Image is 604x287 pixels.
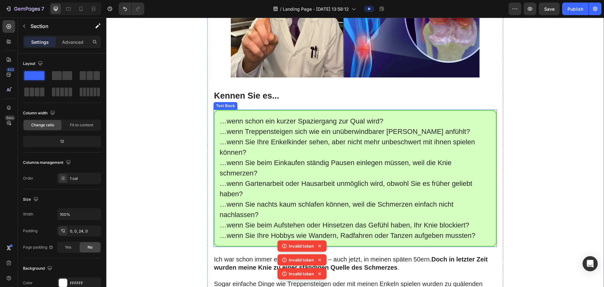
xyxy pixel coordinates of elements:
[114,202,385,213] p: …wenn Sie beim Aufstehen oder Hinsetzen das Gefühl haben, Ihr Knie blockiert?
[23,158,72,167] div: Columns management
[6,67,15,72] div: 450
[539,3,560,15] button: Save
[114,181,385,202] p: …wenn Sie nachts kaum schlafen können, weil die Schmerzen einfach nicht nachlassen?
[107,72,391,84] div: Rich Text Editor. Editing area: main
[114,109,385,119] p: …wenn Treppensteigen sich wie ein unüberwindbarer [PERSON_NAME] anfühlt?
[289,257,314,263] p: Invalid token
[23,109,56,118] div: Column width
[114,161,385,181] p: …wenn Gartenarbeit oder Hausarbeit unmöglich wird, obwohl Sie es früher geliebt haben?
[24,137,100,146] div: 12
[31,122,54,128] span: Change ratio
[114,98,385,109] p: …wenn schon ein kurzer Spaziergang zur Qual wird?
[5,115,15,120] div: Beta
[562,3,589,15] button: Publish
[109,85,130,91] div: Text Block
[23,244,54,250] div: Page padding
[41,5,44,13] p: 7
[23,60,44,68] div: Layout
[114,140,385,161] p: …wenn Sie beim Einkaufen ständig Pausen einlegen müssen, weil die Knie schmerzen?
[23,280,33,286] div: Color
[108,73,173,83] strong: Kennen Sie es...
[65,244,71,250] span: Yes
[31,22,82,30] p: Section
[108,238,382,253] strong: Doch in letzter Zeit wurden meine
[57,209,101,220] input: Auto
[62,39,83,45] p: Advanced
[70,176,100,181] div: 1 col
[567,6,583,12] div: Publish
[3,3,47,15] button: 7
[106,18,604,287] iframe: Design area
[70,228,100,234] div: 0, 0, 24, 0
[108,238,390,254] p: Ich war schon immer ein aktiver Mensch – auch jetzt, in meinen späten 50ern. .
[70,280,100,286] div: FFFFFF
[107,92,391,229] div: Rich Text Editor. Editing area: main
[23,264,54,273] div: Background
[114,213,385,223] p: …wenn Sie Ihre Hobbys wie Wandern, Radfahren oder Tanzen aufgeben mussten?
[31,39,49,45] p: Settings
[119,3,144,15] div: Undo/Redo
[283,6,349,12] span: Landing Page - [DATE] 13:58:12
[108,262,390,287] p: Sogar einfache Dinge wie Treppensteigen oder mit meinen Enkeln spielen wurden zu quälenden Heraus...
[23,228,37,234] div: Padding
[88,244,93,250] span: No
[280,6,282,12] span: /
[23,211,33,217] div: Width
[23,175,33,181] div: Order
[114,119,385,140] p: …wenn Sie Ihre Enkelkinder sehen, aber nicht mehr unbeschwert mit ihnen spielen können?
[289,271,314,277] p: Invalid token
[152,246,291,253] strong: Knie zu einer ständigen Quelle des Schmerzes
[544,6,555,12] span: Save
[289,243,314,249] p: Invalid token
[70,122,93,128] span: Fit to content
[23,195,40,204] div: Size
[583,256,598,271] div: Open Intercom Messenger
